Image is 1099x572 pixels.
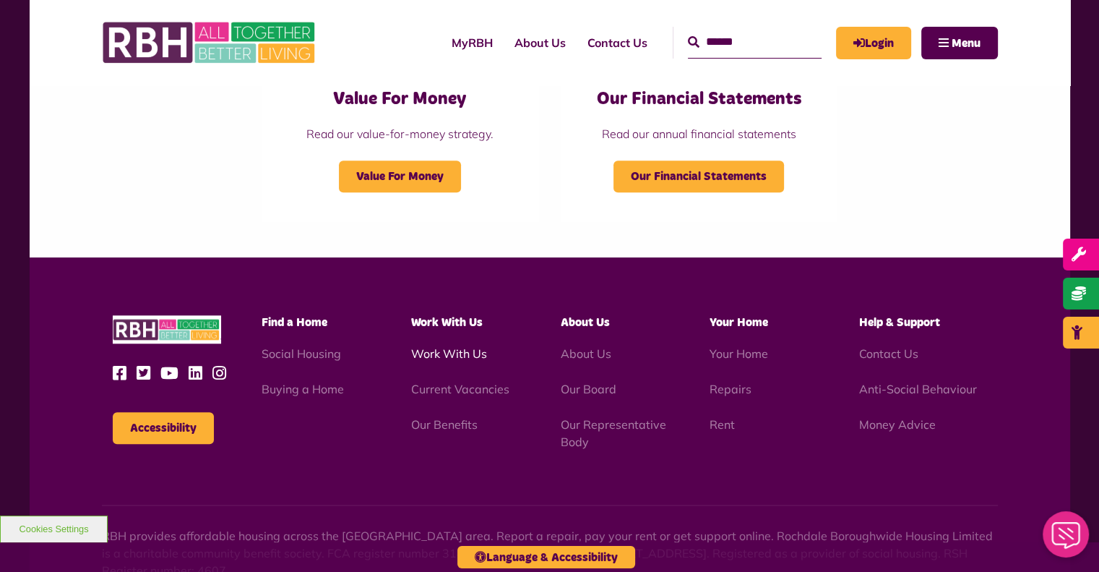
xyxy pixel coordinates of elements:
[710,417,735,432] a: Rent
[262,382,344,396] a: Buying a Home
[560,317,609,328] span: About Us
[102,14,319,71] img: RBH
[290,88,509,111] h3: Value For Money
[590,88,809,111] h3: Our Financial Statements
[113,412,214,444] button: Accessibility
[859,417,936,432] a: Money Advice
[262,317,327,328] span: Find a Home
[560,382,616,396] a: Our Board
[290,125,509,142] p: Read our value-for-money strategy.
[457,546,635,568] button: Language & Accessibility
[411,417,478,432] a: Our Benefits
[339,161,461,192] span: Value For Money
[590,125,809,142] p: Read our annual financial statements
[441,23,504,62] a: MyRBH
[113,315,221,343] img: RBH
[411,346,487,361] a: Work With Us
[710,382,751,396] a: Repairs
[504,23,577,62] a: About Us
[836,27,911,59] a: MyRBH
[613,161,784,192] span: Our Financial Statements
[1034,507,1099,572] iframe: Netcall Web Assistant for live chat
[921,27,998,59] button: Navigation
[411,317,483,328] span: Work With Us
[952,38,981,49] span: Menu
[859,317,940,328] span: Help & Support
[688,27,822,58] input: Search
[859,382,977,396] a: Anti-Social Behaviour
[560,346,611,361] a: About Us
[710,317,768,328] span: Your Home
[577,23,658,62] a: Contact Us
[859,346,918,361] a: Contact Us
[262,346,341,361] a: Social Housing - open in a new tab
[560,417,665,449] a: Our Representative Body
[411,382,509,396] a: Current Vacancies
[710,346,768,361] a: Your Home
